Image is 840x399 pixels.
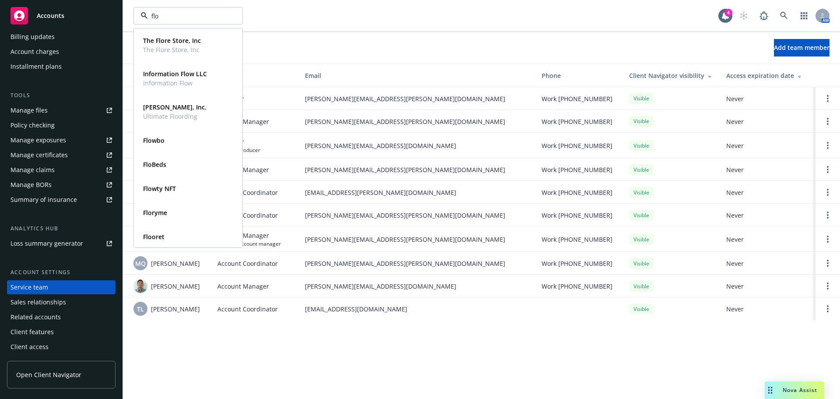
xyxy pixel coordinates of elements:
span: Work [PHONE_NUMBER] [542,235,612,244]
span: Work [PHONE_NUMBER] [542,117,612,126]
button: Nova Assist [765,381,824,399]
span: Account Coordinator [217,259,278,268]
a: Client features [7,325,115,339]
div: Access expiration date [726,71,808,80]
a: Open options [822,140,833,151]
span: The Flore Store, Inc [143,45,201,54]
a: Manage files [7,103,115,117]
img: photo [133,279,147,293]
span: Nova Assist [783,386,817,394]
div: Sales relationships [10,295,66,309]
span: [PERSON_NAME][EMAIL_ADDRESS][PERSON_NAME][DOMAIN_NAME] [305,165,528,174]
strong: Floryme [143,208,167,217]
div: Visible [629,116,654,127]
div: Visible [629,140,654,151]
a: Service team [7,280,115,294]
span: Never [726,188,808,197]
div: Client features [10,325,54,339]
a: Manage BORs [7,178,115,192]
a: Manage exposures [7,133,115,147]
div: Related accounts [10,310,61,324]
span: Work [PHONE_NUMBER] [542,141,612,150]
a: Search [775,7,793,25]
a: Open options [822,281,833,291]
span: TL [137,304,144,314]
div: Summary of insurance [10,193,77,207]
div: Manage files [10,103,48,117]
a: Report a Bug [755,7,773,25]
a: Billing updates [7,30,115,44]
div: Phone [542,71,615,80]
a: Open options [822,93,833,104]
div: Email [305,71,528,80]
span: Account Coordinator [217,188,278,197]
span: Account Manager [217,165,269,174]
a: Related accounts [7,310,115,324]
a: Installment plans [7,60,115,74]
span: Never [726,165,808,174]
a: Switch app [795,7,813,25]
strong: Flowbo [143,136,164,145]
a: Accounts [7,4,115,28]
a: Policy checking [7,118,115,132]
button: Add team member [774,39,829,56]
span: Work [PHONE_NUMBER] [542,259,612,268]
span: [EMAIL_ADDRESS][DOMAIN_NAME] [305,304,528,314]
strong: [PERSON_NAME], Inc. [143,103,206,111]
div: Account settings [7,268,115,277]
div: Manage BORs [10,178,52,192]
a: Manage certificates [7,148,115,162]
div: Drag to move [765,381,776,399]
span: [PERSON_NAME][EMAIL_ADDRESS][PERSON_NAME][DOMAIN_NAME] [305,259,528,268]
strong: The Flore Store, Inc [143,36,201,45]
a: Sales relationships [7,295,115,309]
a: Summary of insurance [7,193,115,207]
span: Never [726,211,808,220]
span: Open Client Navigator [16,370,81,379]
span: Information Flow [143,78,207,88]
span: Never [726,259,808,268]
div: Visible [629,234,654,245]
a: Open options [822,187,833,198]
span: MQ [135,259,146,268]
span: Work [PHONE_NUMBER] [542,282,612,291]
span: Work [PHONE_NUMBER] [542,211,612,220]
a: Start snowing [735,7,752,25]
div: Visible [629,281,654,292]
span: Account Manager [217,231,281,240]
div: Visible [629,210,654,221]
span: [PERSON_NAME] [151,259,200,268]
div: Analytics hub [7,224,115,233]
span: Never [726,94,808,103]
a: Loss summary generator [7,237,115,251]
span: Never [726,304,808,314]
span: Ultimate Floording [143,112,206,121]
div: Visible [629,187,654,198]
div: 4 [724,9,732,17]
span: [PERSON_NAME] [151,304,200,314]
div: Role [217,71,291,80]
span: [EMAIL_ADDRESS][PERSON_NAME][DOMAIN_NAME] [305,188,528,197]
strong: Flowty NFT [143,184,176,193]
span: Never [726,235,808,244]
span: Add team member [774,43,829,52]
span: [PERSON_NAME] [151,282,200,291]
span: [PERSON_NAME][EMAIL_ADDRESS][PERSON_NAME][DOMAIN_NAME] [305,211,528,220]
input: Filter by keyword [148,11,225,21]
span: Work [PHONE_NUMBER] [542,165,612,174]
a: Open options [822,164,833,175]
span: [PERSON_NAME][EMAIL_ADDRESS][DOMAIN_NAME] [305,282,528,291]
div: Manage exposures [10,133,66,147]
span: Account Coordinator [217,211,278,220]
a: Client access [7,340,115,354]
span: Primary account manager [217,240,281,247]
a: Open options [822,234,833,244]
div: Account charges [10,45,59,59]
a: Open options [822,258,833,268]
span: Work [PHONE_NUMBER] [542,94,612,103]
span: Never [726,282,808,291]
span: Never [726,141,808,150]
span: [PERSON_NAME][EMAIL_ADDRESS][PERSON_NAME][DOMAIN_NAME] [305,94,528,103]
strong: Flooret [143,233,164,241]
a: Account charges [7,45,115,59]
